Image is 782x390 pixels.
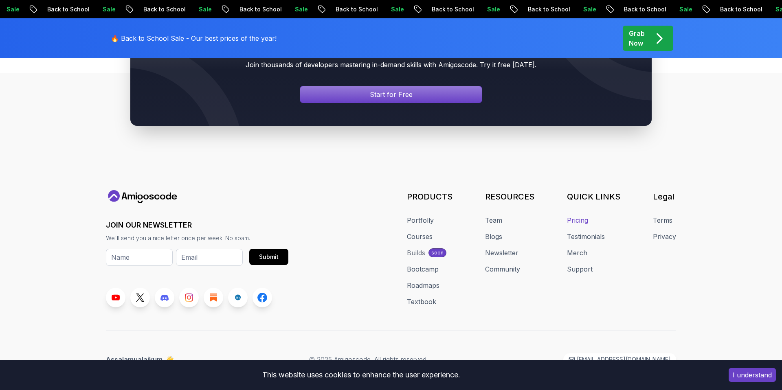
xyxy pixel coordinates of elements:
[699,5,755,13] p: Back to School
[176,249,243,266] input: Email
[603,5,659,13] p: Back to School
[755,5,781,13] p: Sale
[653,215,672,225] a: Terms
[147,60,635,70] p: Join thousands of developers mastering in-demand skills with Amigoscode. Try it free [DATE].
[165,353,176,366] span: 👋
[219,5,274,13] p: Back to School
[407,248,425,258] div: Builds
[155,288,174,307] a: Discord link
[567,232,605,241] a: Testimonials
[563,353,676,366] a: [EMAIL_ADDRESS][DOMAIN_NAME]
[253,288,272,307] a: Facebook link
[309,355,428,364] p: © 2025 Amigoscode. All rights reserved.
[407,264,439,274] a: Bootcamp
[411,5,466,13] p: Back to School
[431,250,444,256] p: soon
[407,280,439,290] a: Roadmaps
[567,264,593,274] a: Support
[315,5,370,13] p: Back to School
[179,288,199,307] a: Instagram link
[485,248,518,258] a: Newsletter
[106,288,125,307] a: Youtube link
[82,5,108,13] p: Sale
[106,219,288,231] h3: JOIN OUR NEWSLETTER
[629,28,645,48] p: Grab Now
[577,355,671,364] p: [EMAIL_ADDRESS][DOMAIN_NAME]
[485,191,534,202] h3: RESOURCES
[562,5,589,13] p: Sale
[653,232,676,241] a: Privacy
[485,215,502,225] a: Team
[204,288,223,307] a: Blog link
[659,5,685,13] p: Sale
[26,5,82,13] p: Back to School
[259,253,279,261] div: Submit
[729,368,776,382] button: Accept cookies
[466,5,492,13] p: Sale
[485,232,502,241] a: Blogs
[407,297,436,307] a: Textbook
[485,264,520,274] a: Community
[6,366,716,384] div: This website uses cookies to enhance the user experience.
[567,191,620,202] h3: QUICK LINKS
[507,5,562,13] p: Back to School
[407,191,453,202] h3: PRODUCTS
[274,5,300,13] p: Sale
[370,90,413,99] p: Start for Free
[653,191,676,202] h3: Legal
[249,249,288,265] button: Submit
[370,5,396,13] p: Sale
[300,86,482,103] a: Signin page
[567,215,588,225] a: Pricing
[228,288,248,307] a: LinkedIn link
[178,5,204,13] p: Sale
[106,249,173,266] input: Name
[407,215,434,225] a: Portfolly
[567,248,587,258] a: Merch
[407,232,433,241] a: Courses
[111,33,277,43] p: 🔥 Back to School Sale - Our best prices of the year!
[106,234,288,242] p: We'll send you a nice letter once per week. No spam.
[123,5,178,13] p: Back to School
[130,288,150,307] a: Twitter link
[106,355,174,364] p: Assalamualaikum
